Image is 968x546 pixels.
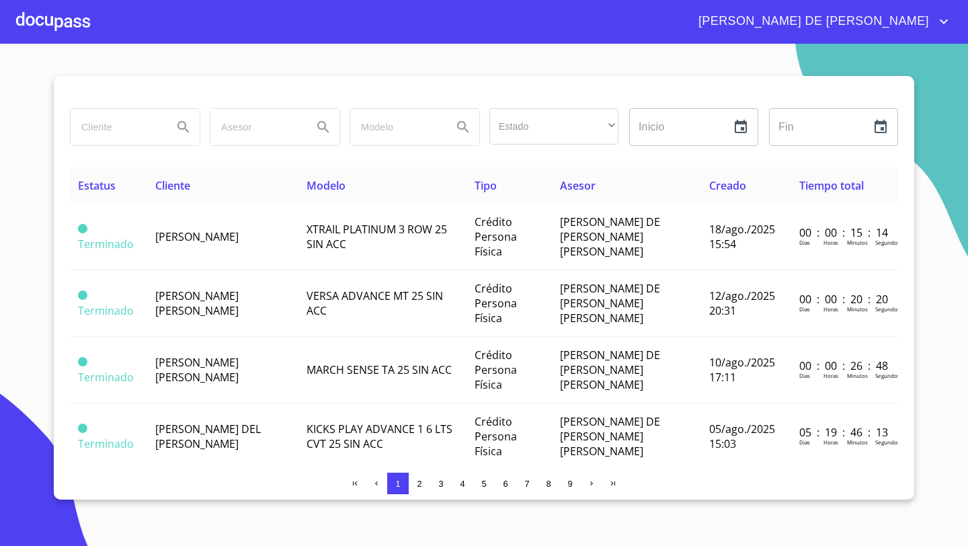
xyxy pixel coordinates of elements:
[560,348,660,392] span: [PERSON_NAME] DE [PERSON_NAME] [PERSON_NAME]
[560,178,596,193] span: Asesor
[516,473,538,494] button: 7
[155,355,239,385] span: [PERSON_NAME] [PERSON_NAME]
[438,479,443,489] span: 3
[307,178,346,193] span: Modelo
[875,239,900,246] p: Segundos
[823,438,838,446] p: Horas
[489,108,618,145] div: ​
[799,178,864,193] span: Tiempo total
[847,372,868,379] p: Minutos
[78,290,87,300] span: Terminado
[167,111,200,143] button: Search
[495,473,516,494] button: 6
[307,288,443,318] span: VERSA ADVANCE MT 25 SIN ACC
[307,222,447,251] span: XTRAIL PLATINUM 3 ROW 25 SIN ACC
[546,479,551,489] span: 8
[78,237,134,251] span: Terminado
[452,473,473,494] button: 4
[709,355,775,385] span: 10/ago./2025 17:11
[538,473,559,494] button: 8
[875,305,900,313] p: Segundos
[460,479,465,489] span: 4
[799,438,810,446] p: Dias
[799,225,890,240] p: 00 : 00 : 15 : 14
[503,479,508,489] span: 6
[155,288,239,318] span: [PERSON_NAME] [PERSON_NAME]
[709,288,775,318] span: 12/ago./2025 20:31
[71,109,162,145] input: search
[799,358,890,373] p: 00 : 00 : 26 : 48
[155,229,239,244] span: [PERSON_NAME]
[78,224,87,233] span: Terminado
[709,222,775,251] span: 18/ago./2025 15:54
[155,422,261,451] span: [PERSON_NAME] DEL [PERSON_NAME]
[799,425,890,440] p: 05 : 19 : 46 : 13
[447,111,479,143] button: Search
[475,281,517,325] span: Crédito Persona Física
[350,109,442,145] input: search
[799,305,810,313] p: Dias
[560,281,660,325] span: [PERSON_NAME] DE [PERSON_NAME] [PERSON_NAME]
[560,414,660,459] span: [PERSON_NAME] DE [PERSON_NAME] [PERSON_NAME]
[567,479,572,489] span: 9
[688,11,952,32] button: account of current user
[847,305,868,313] p: Minutos
[307,422,452,451] span: KICKS PLAY ADVANCE 1 6 LTS CVT 25 SIN ACC
[847,438,868,446] p: Minutos
[559,473,581,494] button: 9
[799,239,810,246] p: Dias
[430,473,452,494] button: 3
[307,362,452,377] span: MARCH SENSE TA 25 SIN ACC
[473,473,495,494] button: 5
[78,424,87,433] span: Terminado
[387,473,409,494] button: 1
[78,357,87,366] span: Terminado
[524,479,529,489] span: 7
[155,178,190,193] span: Cliente
[823,239,838,246] p: Horas
[709,422,775,451] span: 05/ago./2025 15:03
[799,372,810,379] p: Dias
[847,239,868,246] p: Minutos
[688,11,936,32] span: [PERSON_NAME] DE [PERSON_NAME]
[78,303,134,318] span: Terminado
[475,348,517,392] span: Crédito Persona Física
[799,292,890,307] p: 00 : 00 : 20 : 20
[875,438,900,446] p: Segundos
[823,305,838,313] p: Horas
[307,111,339,143] button: Search
[823,372,838,379] p: Horas
[78,370,134,385] span: Terminado
[78,436,134,451] span: Terminado
[395,479,400,489] span: 1
[475,178,497,193] span: Tipo
[417,479,421,489] span: 2
[481,479,486,489] span: 5
[210,109,302,145] input: search
[475,414,517,459] span: Crédito Persona Física
[409,473,430,494] button: 2
[475,214,517,259] span: Crédito Persona Física
[560,214,660,259] span: [PERSON_NAME] DE [PERSON_NAME] [PERSON_NAME]
[78,178,116,193] span: Estatus
[709,178,746,193] span: Creado
[875,372,900,379] p: Segundos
